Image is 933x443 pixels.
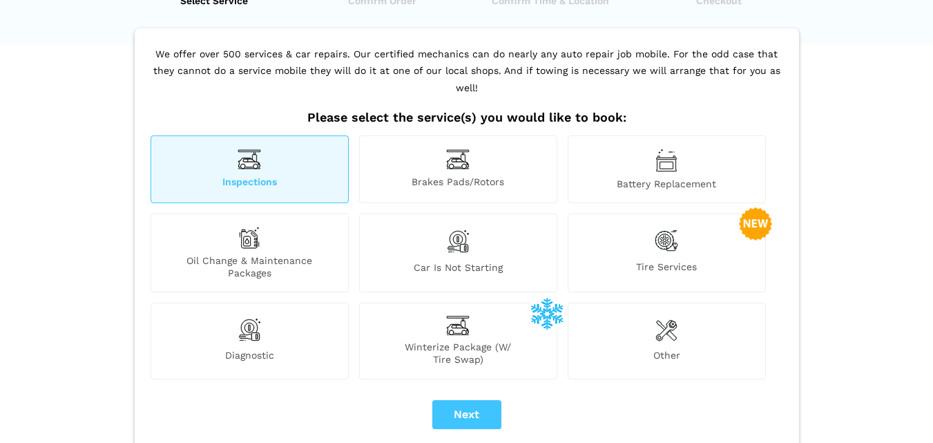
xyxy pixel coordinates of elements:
img: winterize-icon_1.png [530,296,564,330]
span: Car is not starting [360,261,557,279]
span: Diagnostic [151,349,348,366]
p: We offer over 500 services & car repairs. Our certified mechanics can do nearly any auto repair j... [147,46,787,111]
span: Inspections [151,176,348,190]
span: Battery Replacement [568,178,765,190]
span: Winterize Package (W/ Tire Swap) [360,341,557,366]
span: Tire Services [568,261,765,279]
button: Next [432,400,501,429]
span: Oil Change & Maintenance Packages [151,254,348,279]
h2: Please select the service(s) you would like to book: [147,110,787,125]
img: new-badge-2-48.png [739,207,772,241]
span: Other [568,349,765,366]
span: Brakes Pads/Rotors [360,176,557,190]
